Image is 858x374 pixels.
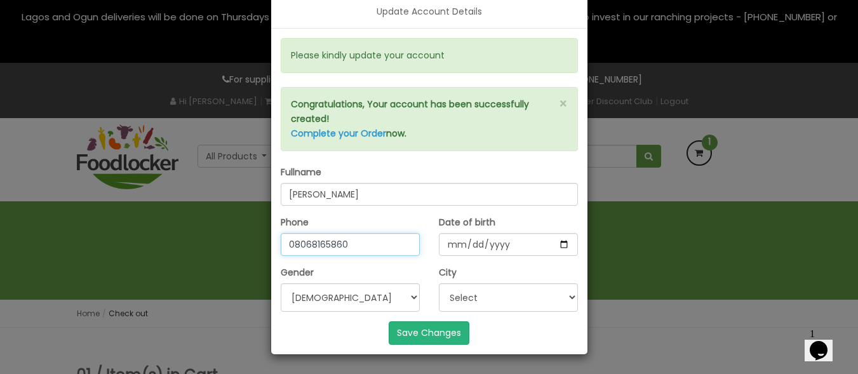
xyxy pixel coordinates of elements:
label: City [439,265,457,280]
label: Gender [281,265,314,280]
label: Phone [281,215,309,230]
label: Fullname [281,165,321,180]
input: Date of birth [439,233,578,256]
div: Please kindly update your account [281,38,578,73]
label: Date of birth [439,215,495,230]
input: John Doe [281,183,578,206]
a: Complete your Order [291,127,386,140]
button: Save Changes [389,321,469,344]
iframe: chat widget [805,323,845,361]
input: Phone [281,233,420,256]
strong: Congratulations, Your account has been successfully created! now. [291,98,529,140]
h5: Update Account Details [377,4,482,18]
button: × [559,97,568,110]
